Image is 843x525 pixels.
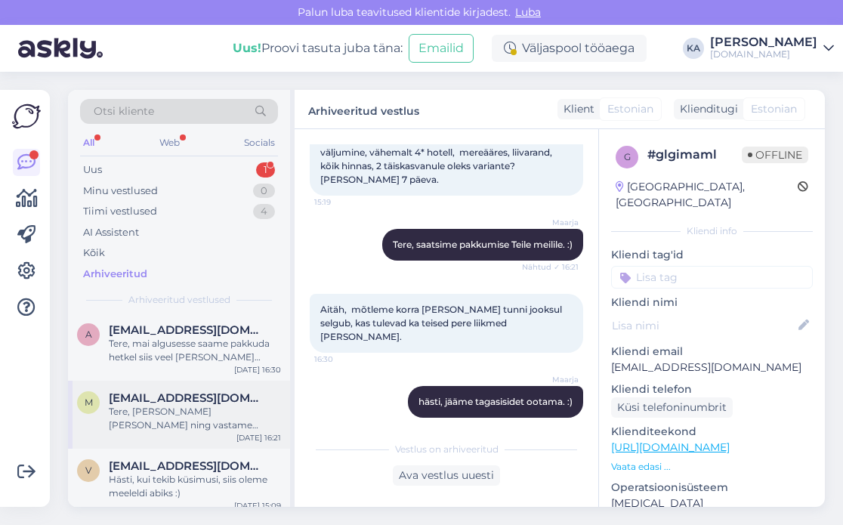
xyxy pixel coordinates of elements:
[314,354,371,365] span: 16:30
[393,465,500,486] div: Ava vestlus uuesti
[12,102,41,131] img: Askly Logo
[256,162,275,178] div: 1
[611,266,813,289] input: Lisa tag
[492,35,647,62] div: Väljaspool tööaega
[80,133,97,153] div: All
[611,295,813,310] p: Kliendi nimi
[109,323,266,337] span: annesang63@gmail.com
[253,204,275,219] div: 4
[320,304,564,342] span: Aitäh, mõtleme korra [PERSON_NAME] tunni jooksul selgub, kas tulevad ka teised pere liikmed [PERS...
[742,147,808,163] span: Offline
[253,184,275,199] div: 0
[94,103,154,119] span: Otsi kliente
[109,459,266,473] span: vimbelina13@gmail.com
[520,418,579,430] span: Nähtud ✓ 16:36
[109,473,281,500] div: Hästi, kui tekib küsimusi, siis oleme meeleldi abiks :)
[314,196,371,208] span: 15:19
[611,360,813,375] p: [EMAIL_ADDRESS][DOMAIN_NAME]
[710,36,834,60] a: [PERSON_NAME][DOMAIN_NAME]
[522,261,579,273] span: Nähtud ✓ 16:21
[85,397,93,408] span: m
[409,34,474,63] button: Emailid
[83,184,158,199] div: Minu vestlused
[233,41,261,55] b: Uus!
[233,39,403,57] div: Proovi tasuta juba täna:
[511,5,545,19] span: Luba
[156,133,183,153] div: Web
[611,397,733,418] div: Küsi telefoninumbrit
[109,337,281,364] div: Tere, mai algusesse saame pakkuda hetkel siis veel [PERSON_NAME] [PERSON_NAME] reise ning hinnad ...
[83,246,105,261] div: Kõik
[109,405,281,432] div: Tere, [PERSON_NAME] [PERSON_NAME] ning vastame esimesel võimalusel.
[611,381,813,397] p: Kliendi telefon
[109,391,266,405] span: mare.tombak@mail.ee
[557,101,594,117] div: Klient
[85,329,92,340] span: a
[611,440,730,454] a: [URL][DOMAIN_NAME]
[234,500,281,511] div: [DATE] 15:09
[624,151,631,162] span: g
[83,204,157,219] div: Tiimi vestlused
[83,267,147,282] div: Arhiveeritud
[710,48,817,60] div: [DOMAIN_NAME]
[85,465,91,476] span: v
[607,101,653,117] span: Estonian
[234,364,281,375] div: [DATE] 16:30
[751,101,797,117] span: Estonian
[522,374,579,385] span: Maarja
[611,224,813,238] div: Kliendi info
[611,344,813,360] p: Kliendi email
[128,293,230,307] span: Arhiveeritud vestlused
[611,247,813,263] p: Kliendi tag'id
[236,432,281,443] div: [DATE] 16:21
[241,133,278,153] div: Socials
[612,317,795,334] input: Lisa nimi
[710,36,817,48] div: [PERSON_NAME]
[611,460,813,474] p: Vaata edasi ...
[308,99,419,119] label: Arhiveeritud vestlus
[674,101,738,117] div: Klienditugi
[522,217,579,228] span: Maarja
[611,480,813,496] p: Operatsioonisüsteem
[418,396,573,407] span: hästi, jääme tagasisidet ootama. :)
[647,146,742,164] div: # glgimaml
[393,239,573,250] span: Tere, saatsime pakkumise Teile meilile. :)
[83,162,102,178] div: Uus
[83,225,139,240] div: AI Assistent
[611,424,813,440] p: Klienditeekond
[395,443,499,456] span: Vestlus on arhiveeritud
[611,496,813,511] p: [MEDICAL_DATA]
[616,179,798,211] div: [GEOGRAPHIC_DATA], [GEOGRAPHIC_DATA]
[683,38,704,59] div: KA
